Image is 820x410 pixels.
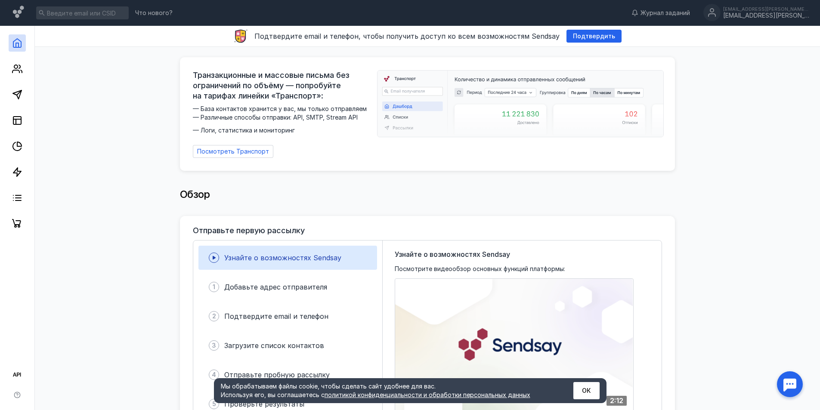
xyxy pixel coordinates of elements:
[193,226,305,235] h3: Отправьте первую рассылку
[224,341,324,350] span: Загрузите список контактов
[641,9,690,17] span: Журнал заданий
[135,10,173,16] span: Что нового?
[224,253,341,262] span: Узнайте о возможностях Sendsay
[224,312,328,321] span: Подтвердите email и телефон
[193,105,372,135] span: — База контактов хранится у вас, мы только отправляем — Различные способы отправки: API, SMTP, St...
[224,400,304,408] span: Проверьте результаты
[566,30,622,43] button: Подтвердить
[221,382,552,399] div: Мы обрабатываем файлы cookie, чтобы сделать сайт удобнее для вас. Используя его, вы соглашаетесь c
[213,283,215,291] span: 1
[325,391,530,398] a: политикой конфиденциальности и обработки персональных данных
[224,283,327,291] span: Добавьте адрес отправителя
[212,312,216,321] span: 2
[723,6,809,12] div: [EMAIL_ADDRESS][PERSON_NAME][DOMAIN_NAME]
[254,32,560,40] span: Подтвердите email и телефон, чтобы получить доступ ко всем возможностям Sendsay
[193,70,372,101] span: Транзакционные и массовые письма без ограничений по объёму — попробуйте на тарифах линейки «Транс...
[212,370,216,379] span: 4
[606,396,627,406] div: 2:12
[212,341,216,350] span: 3
[180,188,210,200] span: Обзор
[193,145,273,158] a: Посмотреть Транспорт
[395,265,565,273] span: Посмотрите видеообзор основных функций платформы:
[224,370,330,379] span: Отправьте пробную рассылку
[395,249,510,259] span: Узнайте о возможностях Sendsay
[197,148,269,155] span: Посмотреть Транспорт
[36,6,129,19] input: Введите email или CSID
[627,9,694,17] a: Журнал заданий
[573,382,600,399] button: ОК
[378,71,663,137] img: dashboard-transport-banner
[131,10,177,16] a: Что нового?
[212,400,216,408] span: 5
[723,12,809,19] div: [EMAIL_ADDRESS][PERSON_NAME][DOMAIN_NAME]
[573,33,615,40] span: Подтвердить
